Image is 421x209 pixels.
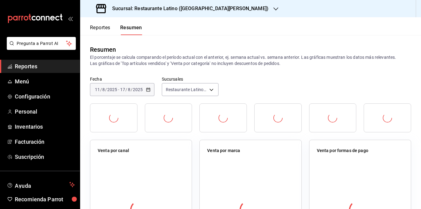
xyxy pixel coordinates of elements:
div: Resumen [90,45,116,54]
span: Personal [15,107,75,116]
span: Suscripción [15,153,75,161]
input: ---- [107,87,117,92]
span: / [125,87,127,92]
input: -- [120,87,125,92]
button: open_drawer_menu [68,16,73,21]
input: -- [102,87,105,92]
p: Venta por marca [207,147,240,154]
a: Pregunta a Parrot AI [4,45,76,51]
div: navigation tabs [90,25,142,35]
span: / [100,87,102,92]
span: Inventarios [15,123,75,131]
span: Ayuda [15,181,67,188]
span: / [131,87,133,92]
span: Reportes [15,62,75,70]
input: -- [128,87,131,92]
span: Facturación [15,138,75,146]
span: / [105,87,107,92]
button: Reportes [90,25,110,35]
span: Restaurante Latino ([GEOGRAPHIC_DATA][PERSON_NAME] MTY) [166,86,207,93]
span: Recomienda Parrot [15,195,75,203]
span: Configuración [15,92,75,101]
button: Resumen [120,25,142,35]
h3: Sucursal: Restaurante Latino ([GEOGRAPHIC_DATA][PERSON_NAME]) [107,5,268,12]
span: - [118,87,119,92]
label: Fecha [90,77,154,81]
p: Venta por canal [98,147,129,154]
span: Pregunta a Parrot AI [17,40,66,47]
span: Menú [15,77,75,86]
p: Venta por formas de pago [317,147,368,154]
label: Sucursales [162,77,219,81]
input: ---- [133,87,143,92]
input: -- [95,87,100,92]
button: Pregunta a Parrot AI [7,37,76,50]
p: El porcentaje se calcula comparando el período actual con el anterior, ej. semana actual vs. sema... [90,54,411,66]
